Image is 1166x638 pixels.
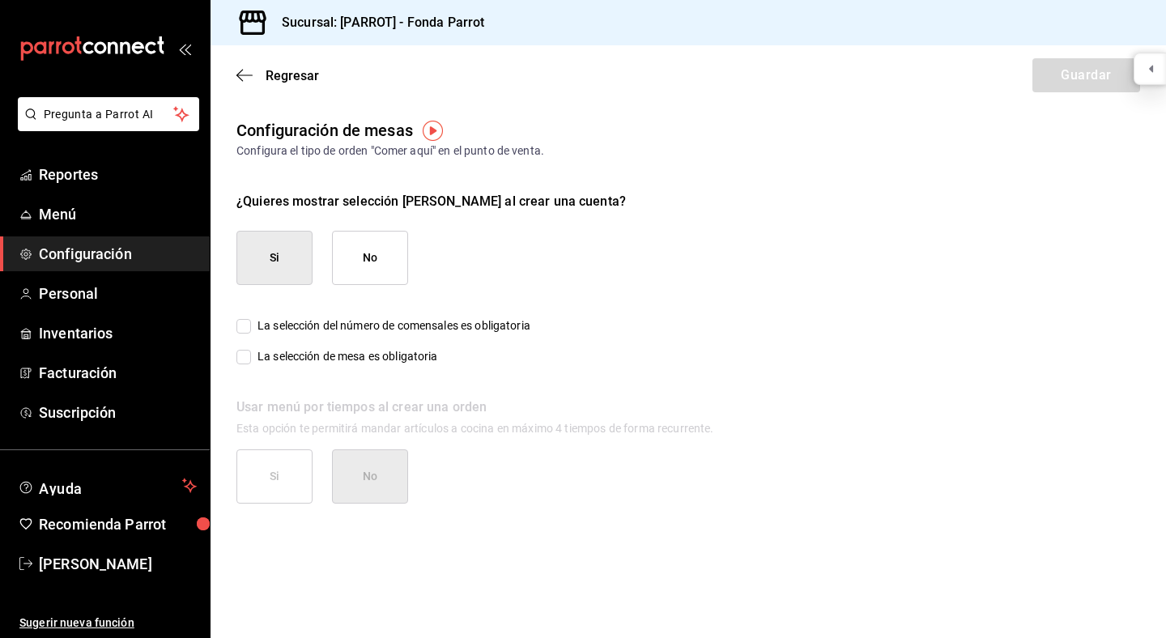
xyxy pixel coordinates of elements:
span: Facturación [39,362,197,384]
span: Inventarios [39,322,197,344]
span: [PERSON_NAME] [39,553,197,575]
div: Usar menú por tiempos al crear una orden [236,398,1140,417]
span: La selección del número de comensales es obligatoria [251,317,530,334]
span: La selección de mesa es obligatoria [251,348,438,365]
p: Esta opción te permitirá mandar artículos a cocina en máximo 4 tiempos de forma recurrente. [236,420,1140,436]
span: Suscripción [39,402,197,423]
div: Configuración de mesas [236,118,413,142]
button: Si [236,231,313,285]
a: Pregunta a Parrot AI [11,117,199,134]
div: ¿Quieres mostrar selección [PERSON_NAME] al crear una cuenta? [236,192,1140,211]
button: Regresar [236,68,319,83]
span: Ayuda [39,476,176,496]
span: Pregunta a Parrot AI [44,106,174,123]
span: Reportes [39,164,197,185]
button: Pregunta a Parrot AI [18,97,199,131]
span: Personal [39,283,197,304]
span: Sugerir nueva función [19,615,197,632]
img: Tooltip marker [423,121,443,141]
span: Recomienda Parrot [39,513,197,535]
h3: Sucursal: [PARROT] - Fonda Parrot [269,13,484,32]
span: Regresar [266,68,319,83]
button: No [332,231,408,285]
span: Menú [39,203,197,225]
span: Configuración [39,243,197,265]
div: Configura el tipo de orden "Comer aquí" en el punto de venta. [236,142,1140,159]
button: open_drawer_menu [178,42,191,55]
